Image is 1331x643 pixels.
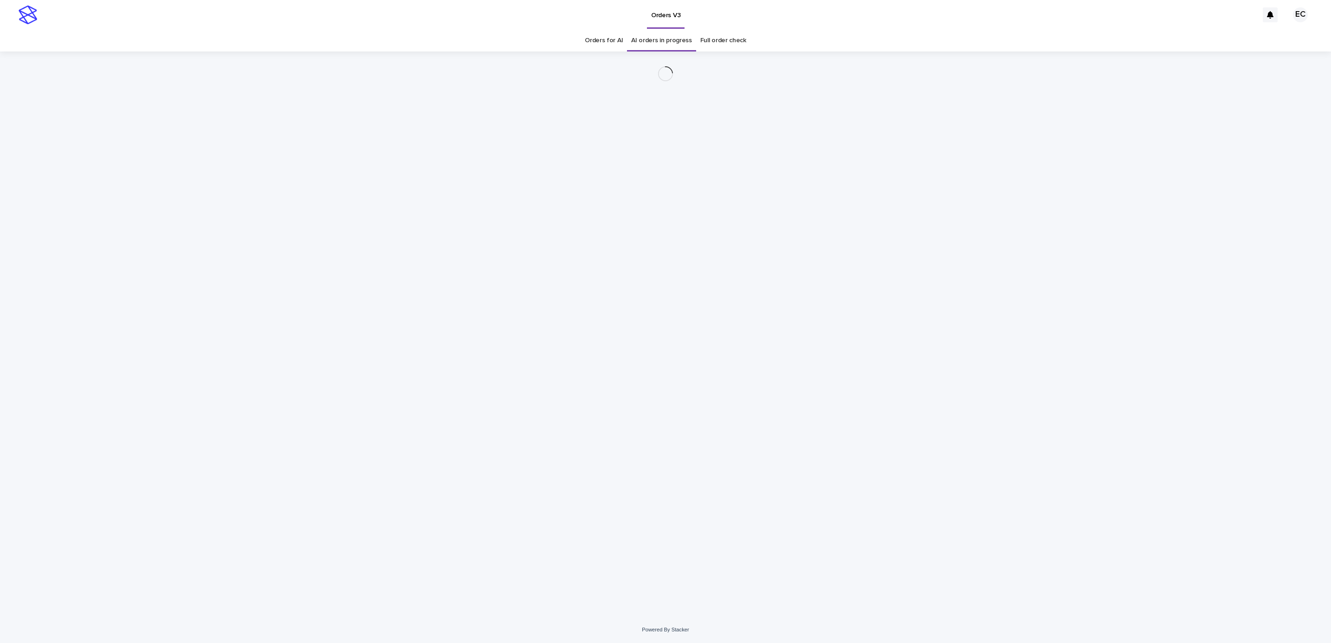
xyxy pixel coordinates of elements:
a: Full order check [700,30,746,51]
img: stacker-logo-s-only.png [19,6,37,24]
a: Powered By Stacker [642,627,689,632]
a: AI orders in progress [631,30,692,51]
a: Orders for AI [585,30,623,51]
div: EC [1293,7,1308,22]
